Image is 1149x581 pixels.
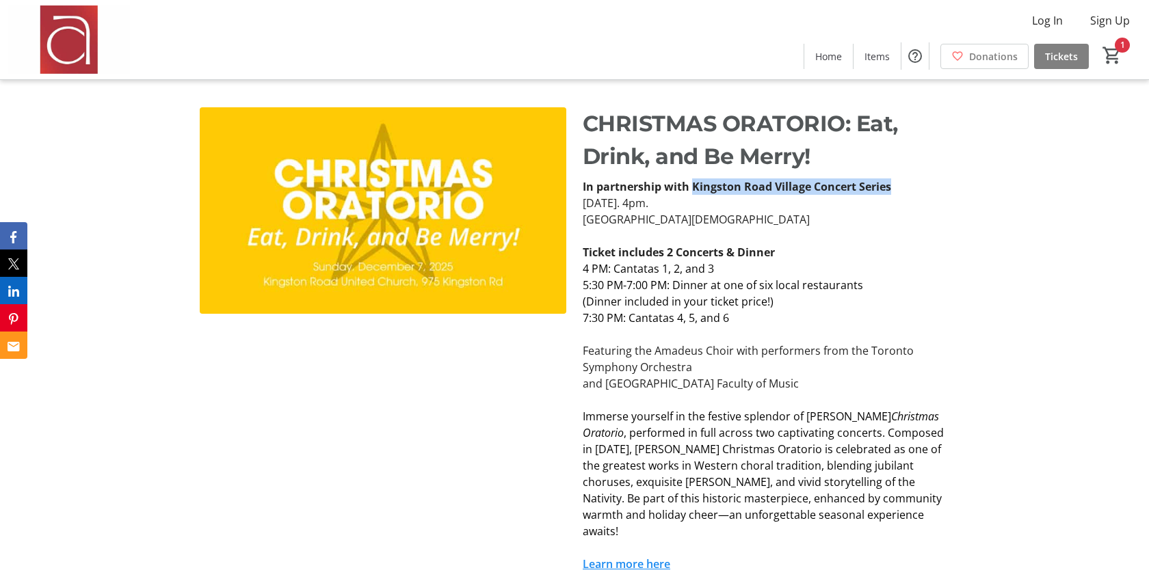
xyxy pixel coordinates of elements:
[8,5,130,74] img: Amadeus Choir of Greater Toronto 's Logo
[583,179,891,194] strong: In partnership with Kingston Road Village Concert Series
[854,44,901,69] a: Items
[1045,49,1078,64] span: Tickets
[1090,12,1130,29] span: Sign Up
[901,42,929,70] button: Help
[1034,44,1089,69] a: Tickets
[864,49,890,64] span: Items
[1021,10,1074,31] button: Log In
[583,409,939,440] em: Christmas Oratorio
[583,261,714,276] span: 4 PM: Cantatas 1, 2, and 3
[815,49,842,64] span: Home
[200,107,566,314] img: undefined
[583,342,949,375] p: Featuring the Amadeus Choir with performers from the Toronto Symphony Orchestra
[583,425,944,539] span: , performed in full across two captivating concerts. Composed in [DATE], [PERSON_NAME] Christmas ...
[583,409,891,424] span: Immerse yourself in the festive splendor of [PERSON_NAME]
[583,310,729,325] span: 7:30 PM: Cantatas 4, 5, and 6
[804,44,853,69] a: Home
[940,44,1029,69] a: Donations
[583,107,949,173] p: CHRISTMAS ORATORIO: Eat, Drink, and Be Merry!
[583,294,774,309] span: (Dinner included in your ticket price!)
[969,49,1018,64] span: Donations
[583,245,775,260] strong: Ticket includes 2 Concerts & Dinner
[1032,12,1063,29] span: Log In
[583,556,670,571] a: Learn more here
[1079,10,1141,31] button: Sign Up
[583,211,949,228] p: [GEOGRAPHIC_DATA][DEMOGRAPHIC_DATA]
[583,375,949,392] p: and [GEOGRAPHIC_DATA] Faculty of Music
[583,278,863,293] span: 5:30 PM-7:00 PM: Dinner at one of six local restaurants
[1100,43,1124,68] button: Cart
[583,195,949,211] p: [DATE]. 4pm.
